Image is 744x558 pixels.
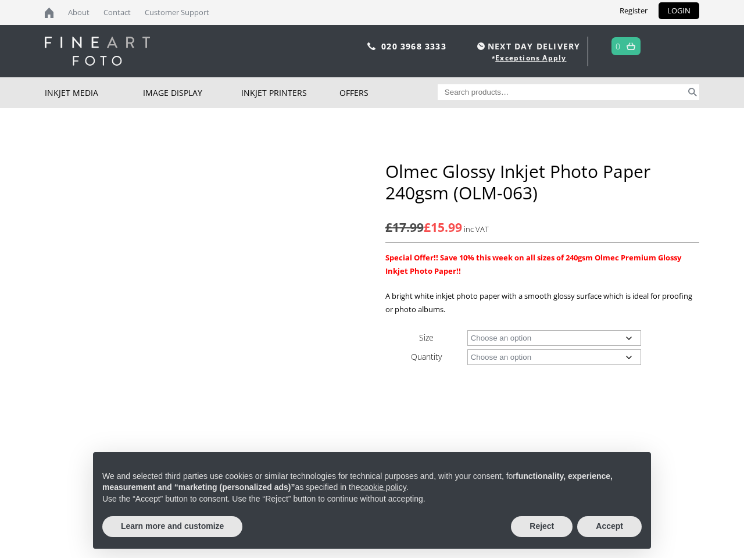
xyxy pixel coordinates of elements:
a: Inkjet Printers [241,77,339,108]
img: basket.svg [627,42,635,50]
a: 0 [616,38,621,55]
strong: functionality, experience, measurement and “marketing (personalized ads)” [102,471,613,492]
label: Size [419,332,434,343]
a: cookie policy [360,482,406,492]
a: Register [611,2,656,19]
bdi: 15.99 [424,219,462,235]
input: Search products… [438,84,686,100]
a: Image Display [143,77,241,108]
span: NEXT DAY DELIVERY [474,40,580,53]
span: £ [424,219,431,235]
p: Use the “Accept” button to consent. Use the “Reject” button to continue without accepting. [102,493,642,505]
img: logo-white.svg [45,37,150,66]
h1: Olmec Glossy Inkjet Photo Paper 240gsm (OLM-063) [385,160,699,203]
a: Inkjet Media [45,77,143,108]
a: 020 3968 3333 [381,41,446,52]
div: Notice [84,443,660,558]
p: A bright white inkjet photo paper with a smooth glossy surface which is ideal for proofing or pho... [385,289,699,316]
strong: Special Offer!! Save 10% this week on all sizes of 240gsm Olmec Premium Glossy Inkjet Photo Paper!! [385,252,681,276]
button: Accept [577,516,642,537]
p: We and selected third parties use cookies or similar technologies for technical purposes and, wit... [102,471,642,493]
button: Learn more and customize [102,516,242,537]
span: £ [385,219,392,235]
label: Quantity [411,351,442,362]
a: Exceptions Apply [495,53,566,63]
bdi: 17.99 [385,219,424,235]
button: Reject [511,516,573,537]
a: Offers [339,77,438,108]
button: Search [686,84,699,100]
img: phone.svg [367,42,375,50]
a: LOGIN [659,2,699,19]
img: time.svg [477,42,485,50]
